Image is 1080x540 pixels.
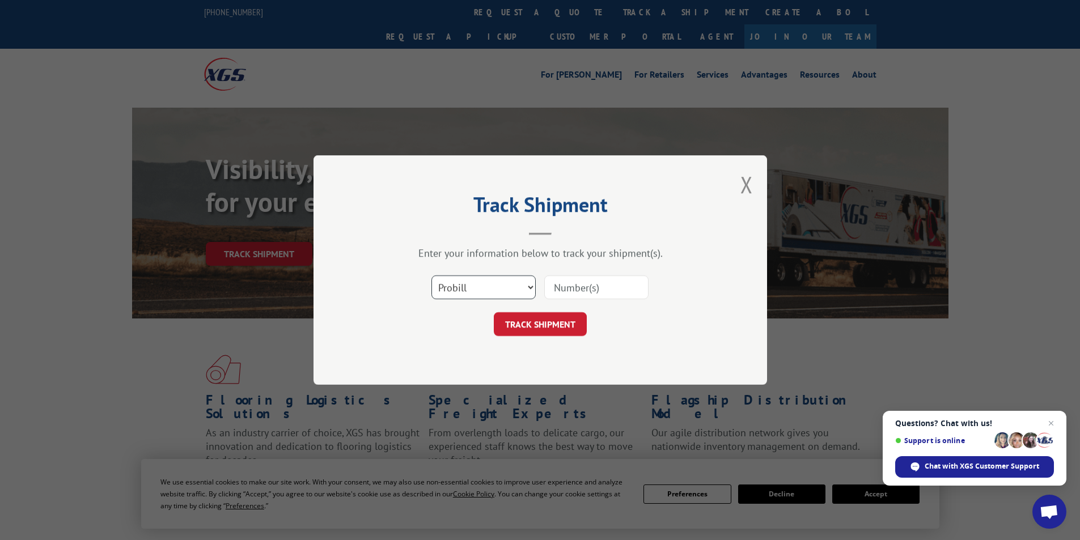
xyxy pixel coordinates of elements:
[370,246,710,260] div: Enter your information below to track your shipment(s).
[925,461,1039,471] span: Chat with XGS Customer Support
[895,436,990,445] span: Support is online
[740,169,753,199] button: Close modal
[1032,495,1066,529] div: Open chat
[895,456,1054,478] div: Chat with XGS Customer Support
[370,197,710,218] h2: Track Shipment
[544,275,649,299] input: Number(s)
[895,419,1054,428] span: Questions? Chat with us!
[1044,416,1058,430] span: Close chat
[494,312,587,336] button: TRACK SHIPMENT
